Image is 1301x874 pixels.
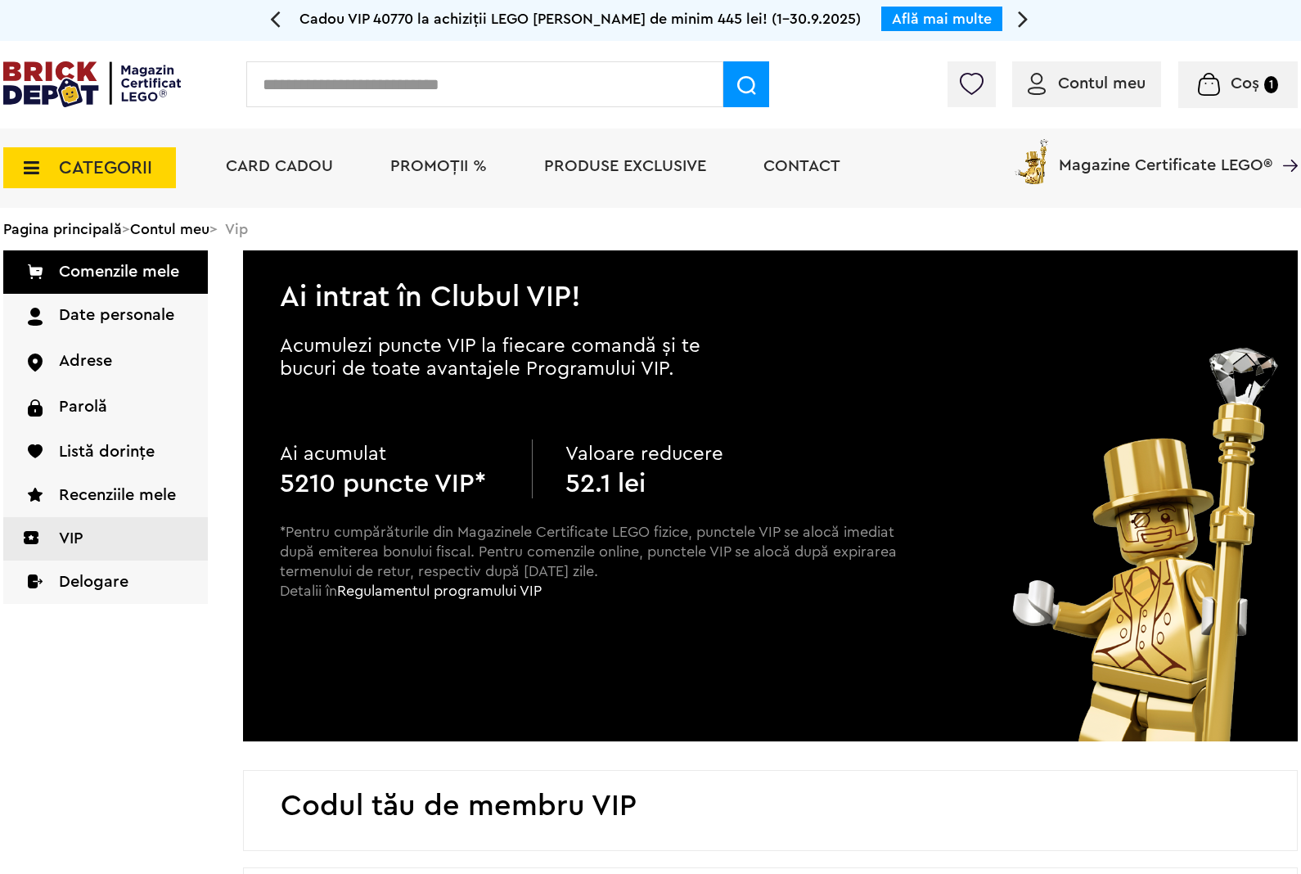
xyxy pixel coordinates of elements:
a: Card Cadou [226,158,333,174]
span: Contul meu [1058,75,1146,92]
small: 1 [1264,76,1278,93]
b: 5210 puncte VIP* [280,471,486,497]
a: Listă dorințe [3,430,208,474]
p: *Pentru cumpărăturile din Magazinele Certificate LEGO fizice, punctele VIP se alocă imediat după ... [280,522,898,630]
img: vip_page_image [995,348,1298,741]
a: Produse exclusive [544,158,706,174]
span: Magazine Certificate LEGO® [1059,136,1272,173]
a: PROMOȚII % [390,158,487,174]
a: Contact [763,158,840,174]
a: VIP [3,517,208,561]
p: Acumulezi puncte VIP la fiecare comandă și te bucuri de toate avantajele Programului VIP. [280,335,754,381]
a: Contul meu [1028,75,1146,92]
span: Cadou VIP 40770 la achiziții LEGO [PERSON_NAME] de minim 445 lei! (1-30.9.2025) [299,11,861,26]
h2: Ai intrat în Clubul VIP! [243,250,1298,312]
div: > > Vip [3,208,1298,250]
p: Valoare reducere [565,439,785,469]
a: Adrese [3,340,208,385]
a: Regulamentul programului VIP [337,583,542,598]
h2: Codul tău de membru VIP [281,791,637,821]
a: Comenzile mele [3,250,208,294]
a: Recenziile mele [3,474,208,517]
a: Contul meu [130,222,209,237]
a: Date personale [3,294,208,340]
a: Află mai multe [892,11,992,26]
a: Magazine Certificate LEGO® [1272,136,1298,152]
a: Pagina principală [3,222,122,237]
a: Delogare [3,561,208,604]
b: 52.1 lei [565,471,646,497]
span: Coș [1231,75,1259,92]
p: Ai acumulat [280,439,499,469]
span: CATEGORII [59,159,152,177]
a: Parolă [3,385,208,430]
